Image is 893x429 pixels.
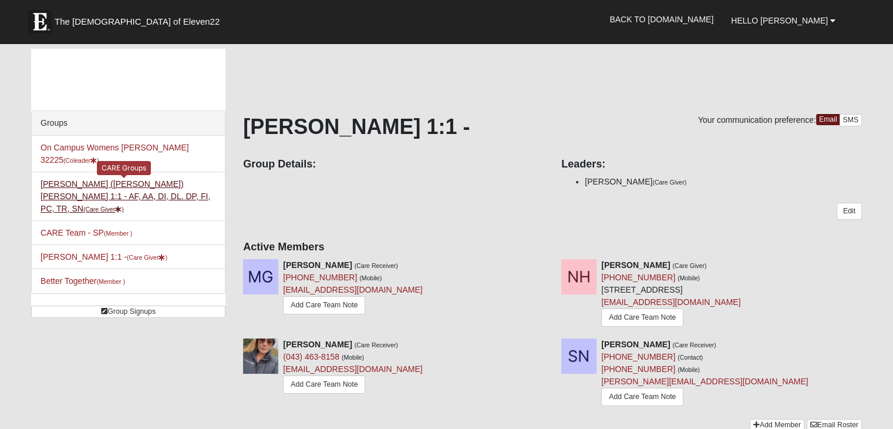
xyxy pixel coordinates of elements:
[41,228,132,237] a: CARE Team - SP(Member )
[283,340,352,349] strong: [PERSON_NAME]
[283,364,422,374] a: [EMAIL_ADDRESS][DOMAIN_NAME]
[243,114,862,139] h1: [PERSON_NAME] 1:1 -
[342,354,364,361] small: (Mobile)
[55,16,220,28] span: The [DEMOGRAPHIC_DATA] of Eleven22
[601,377,808,386] a: [PERSON_NAME][EMAIL_ADDRESS][DOMAIN_NAME]
[355,262,398,269] small: (Care Receiver)
[22,4,257,33] a: The [DEMOGRAPHIC_DATA] of Eleven22
[601,352,675,361] a: [PHONE_NUMBER]
[97,161,151,175] div: CARE Groups
[243,241,862,254] h4: Active Members
[585,176,862,188] li: [PERSON_NAME]
[731,16,828,25] span: Hello [PERSON_NAME]
[355,341,398,348] small: (Care Receiver)
[283,376,365,394] a: Add Care Team Note
[83,206,124,213] small: (Care Giver )
[601,273,675,282] a: [PHONE_NUMBER]
[127,254,167,261] small: (Care Giver )
[283,260,352,270] strong: [PERSON_NAME]
[283,273,357,282] a: [PHONE_NUMBER]
[41,276,125,286] a: Better Together(Member )
[839,114,862,126] a: SMS
[672,341,716,348] small: (Care Receiver)
[104,230,132,237] small: (Member )
[243,158,544,171] h4: Group Details:
[601,388,683,406] a: Add Care Team Note
[41,179,210,213] a: [PERSON_NAME] ([PERSON_NAME]) [PERSON_NAME] 1:1 - AF, AA, DI, DL. DP, FI, PC, TR, SN(Care Giver)
[32,111,225,136] div: Groups
[97,278,125,285] small: (Member )
[601,309,683,327] a: Add Care Team Note
[672,262,706,269] small: (Care Giver)
[678,274,700,281] small: (Mobile)
[601,259,740,330] div: [STREET_ADDRESS]
[837,203,862,220] a: Edit
[41,252,167,262] a: [PERSON_NAME] 1:1 -(Care Giver)
[283,296,365,314] a: Add Care Team Note
[41,143,189,165] a: On Campus Womens [PERSON_NAME] 32225(Coleader)
[816,114,840,125] a: Email
[652,179,686,186] small: (Care Giver)
[63,157,99,164] small: (Coleader )
[601,260,670,270] strong: [PERSON_NAME]
[722,6,844,35] a: Hello [PERSON_NAME]
[678,354,703,361] small: (Contact)
[698,115,816,125] span: Your communication preference:
[359,274,382,281] small: (Mobile)
[601,297,740,307] a: [EMAIL_ADDRESS][DOMAIN_NAME]
[283,285,422,294] a: [EMAIL_ADDRESS][DOMAIN_NAME]
[28,10,52,33] img: Eleven22 logo
[601,5,722,34] a: Back to [DOMAIN_NAME]
[601,364,675,374] a: [PHONE_NUMBER]
[561,158,862,171] h4: Leaders:
[31,306,225,318] a: Group Signups
[283,352,339,361] a: (043) 463-8158
[601,340,670,349] strong: [PERSON_NAME]
[678,366,700,373] small: (Mobile)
